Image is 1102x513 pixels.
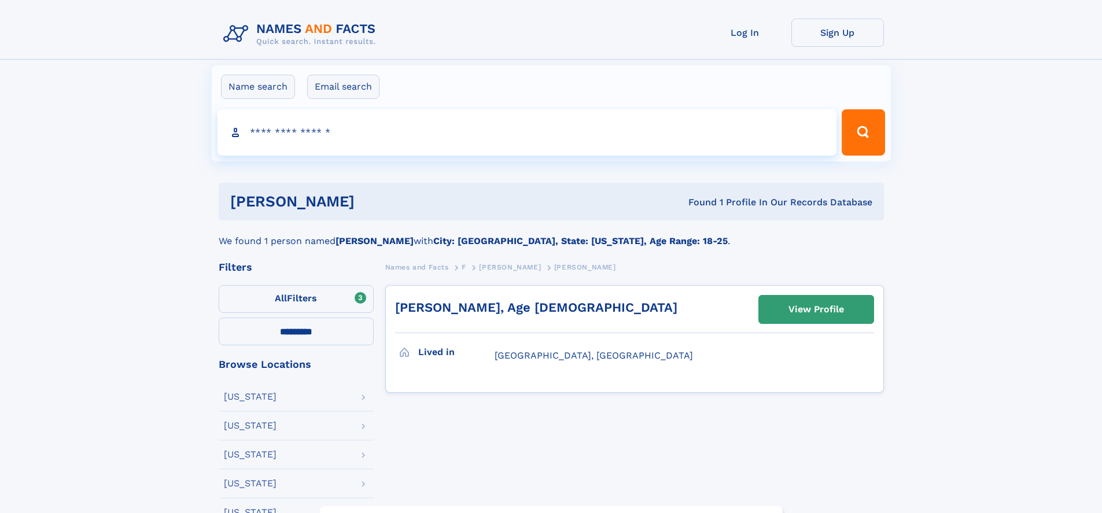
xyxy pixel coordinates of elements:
div: Filters [219,262,374,272]
b: City: [GEOGRAPHIC_DATA], State: [US_STATE], Age Range: 18-25 [433,235,728,246]
label: Filters [219,285,374,313]
h3: Lived in [418,342,495,362]
input: search input [218,109,837,156]
span: All [275,293,287,304]
div: We found 1 person named with . [219,220,884,248]
div: [US_STATE] [224,450,277,459]
a: Sign Up [791,19,884,47]
img: Logo Names and Facts [219,19,385,50]
div: [US_STATE] [224,392,277,401]
h1: [PERSON_NAME] [230,194,522,209]
a: [PERSON_NAME] [479,260,541,274]
div: Found 1 Profile In Our Records Database [521,196,872,209]
span: [PERSON_NAME] [479,263,541,271]
a: Names and Facts [385,260,449,274]
a: [PERSON_NAME], Age [DEMOGRAPHIC_DATA] [395,300,677,315]
span: [PERSON_NAME] [554,263,616,271]
a: Log In [699,19,791,47]
a: F [462,260,466,274]
div: [US_STATE] [224,421,277,430]
button: Search Button [842,109,884,156]
label: Name search [221,75,295,99]
a: View Profile [759,296,874,323]
div: Browse Locations [219,359,374,370]
span: [GEOGRAPHIC_DATA], [GEOGRAPHIC_DATA] [495,350,693,361]
label: Email search [307,75,379,99]
span: F [462,263,466,271]
b: [PERSON_NAME] [336,235,414,246]
div: View Profile [788,296,844,323]
div: [US_STATE] [224,479,277,488]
